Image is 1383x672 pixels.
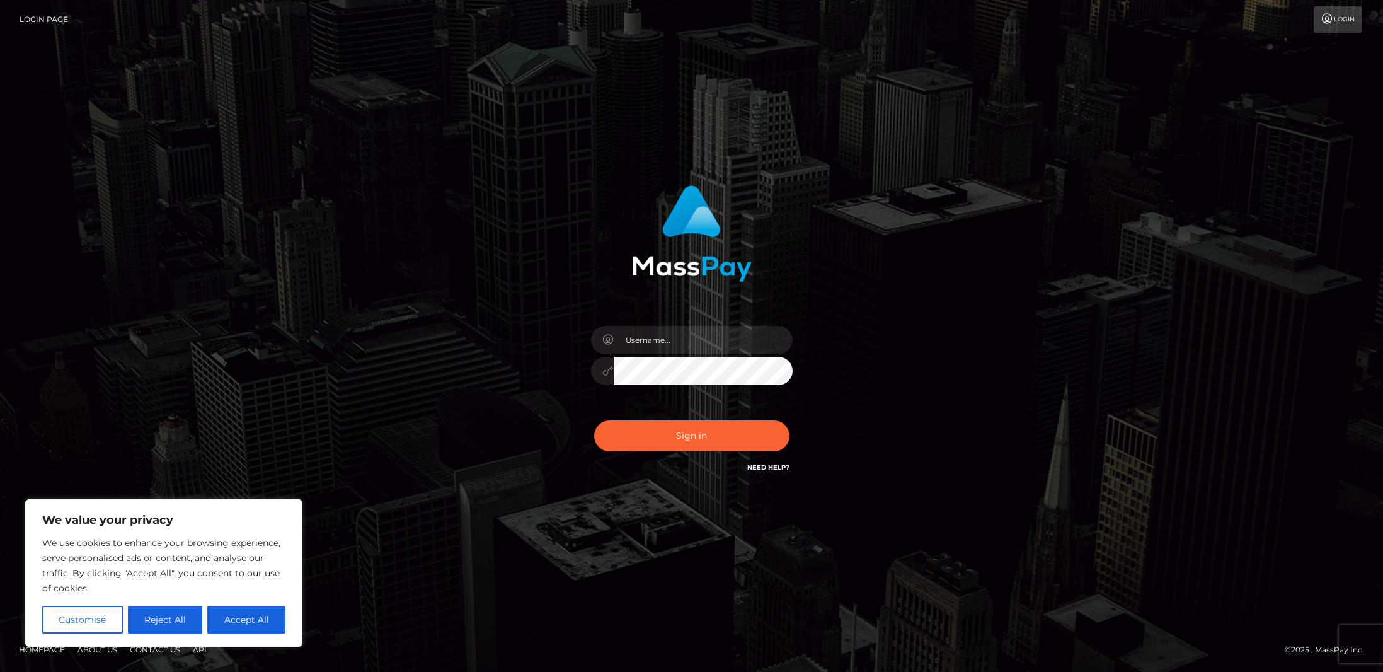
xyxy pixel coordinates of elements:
a: Need Help? [747,463,789,472]
button: Sign in [594,420,789,451]
a: About Us [72,640,122,659]
button: Accept All [207,606,285,634]
div: © 2025 , MassPay Inc. [1285,643,1374,657]
input: Username... [614,326,793,354]
a: Login Page [20,6,68,33]
a: Login [1314,6,1362,33]
div: We value your privacy [25,499,302,647]
img: MassPay Login [632,185,752,282]
a: Contact Us [125,640,185,659]
p: We use cookies to enhance your browsing experience, serve personalised ads or content, and analys... [42,535,285,596]
a: API [188,640,212,659]
p: We value your privacy [42,513,285,528]
button: Customise [42,606,123,634]
button: Reject All [128,606,203,634]
a: Homepage [14,640,70,659]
